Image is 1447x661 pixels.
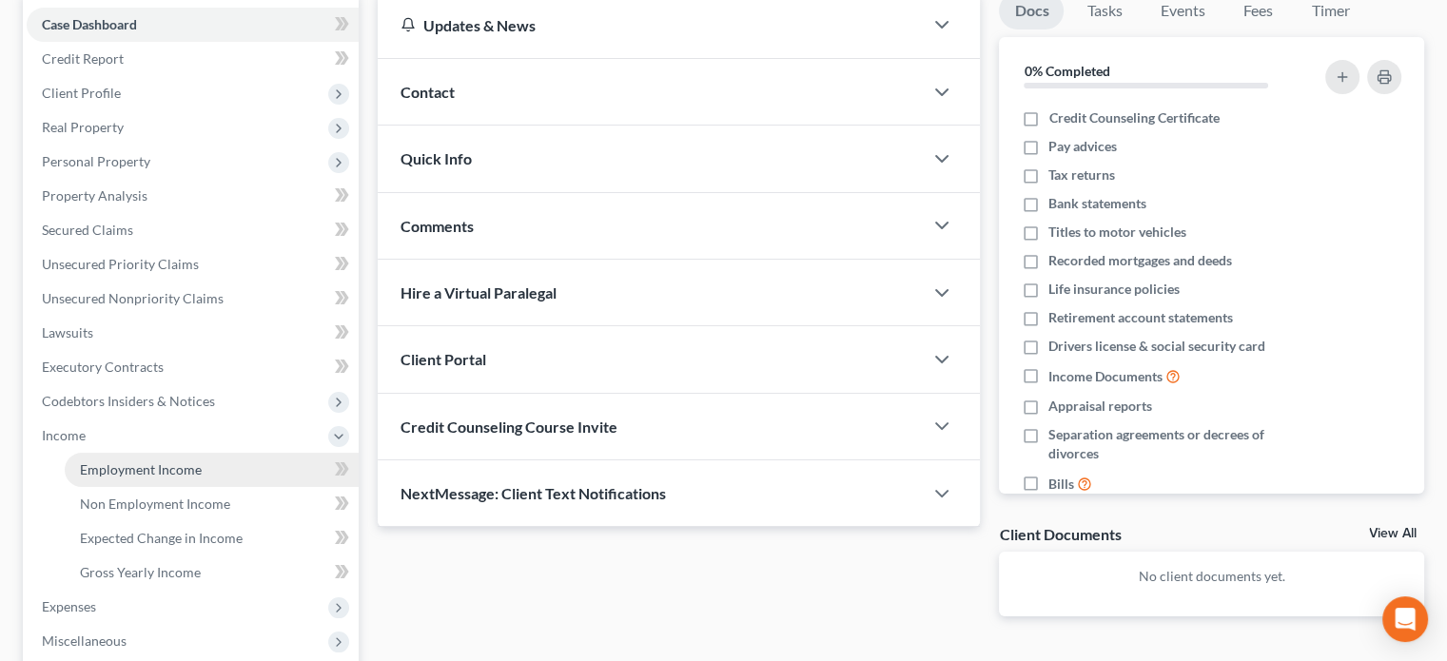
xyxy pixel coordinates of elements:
span: Comments [401,217,474,235]
span: Appraisal reports [1048,397,1152,416]
a: Lawsuits [27,316,359,350]
span: Quick Info [401,149,472,167]
span: Credit Report [42,50,124,67]
span: Bank statements [1048,194,1146,213]
span: Pay advices [1048,137,1117,156]
a: Property Analysis [27,179,359,213]
span: Executory Contracts [42,359,164,375]
span: Tax returns [1048,165,1115,185]
span: Income [42,427,86,443]
a: Unsecured Nonpriority Claims [27,282,359,316]
span: Hire a Virtual Paralegal [401,283,557,301]
span: Unsecured Nonpriority Claims [42,290,224,306]
span: Credit Counseling Course Invite [401,418,617,436]
span: Miscellaneous [42,632,127,649]
a: Case Dashboard [27,8,359,42]
a: Executory Contracts [27,350,359,384]
div: Client Documents [999,524,1121,544]
span: Recorded mortgages and deeds [1048,251,1232,270]
span: Drivers license & social security card [1048,337,1265,356]
span: Codebtors Insiders & Notices [42,393,215,409]
a: Secured Claims [27,213,359,247]
div: Updates & News [401,15,900,35]
span: Bills [1048,475,1074,494]
strong: 0% Completed [1024,63,1109,79]
span: Life insurance policies [1048,280,1180,299]
span: Contact [401,83,455,101]
span: Employment Income [80,461,202,477]
a: Employment Income [65,453,359,487]
span: Secured Claims [42,222,133,238]
span: Client Profile [42,85,121,101]
span: Separation agreements or decrees of divorces [1048,425,1301,463]
span: Retirement account statements [1048,308,1233,327]
div: Open Intercom Messenger [1382,596,1428,642]
span: Expected Change in Income [80,530,243,546]
span: Personal Property [42,153,150,169]
a: View All [1369,527,1417,540]
span: Non Employment Income [80,496,230,512]
a: Gross Yearly Income [65,555,359,590]
span: Real Property [42,119,124,135]
span: Titles to motor vehicles [1048,223,1186,242]
span: Client Portal [401,350,486,368]
a: Non Employment Income [65,487,359,521]
span: Unsecured Priority Claims [42,256,199,272]
a: Unsecured Priority Claims [27,247,359,282]
span: Lawsuits [42,324,93,340]
span: Property Analysis [42,187,147,204]
span: Income Documents [1048,367,1163,386]
span: Credit Counseling Certificate [1048,108,1219,127]
span: NextMessage: Client Text Notifications [401,484,666,502]
a: Expected Change in Income [65,521,359,555]
span: Gross Yearly Income [80,564,201,580]
a: Credit Report [27,42,359,76]
span: Case Dashboard [42,16,137,32]
span: Expenses [42,598,96,614]
p: No client documents yet. [1014,567,1409,586]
